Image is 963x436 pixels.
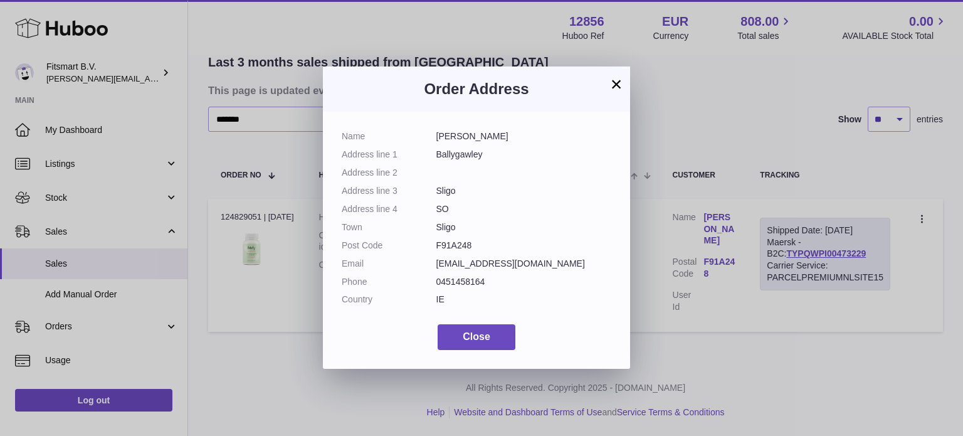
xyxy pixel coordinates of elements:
[436,294,612,306] dd: IE
[436,130,612,142] dd: [PERSON_NAME]
[436,149,612,161] dd: Ballygawley
[436,240,612,252] dd: F91A248
[342,294,436,306] dt: Country
[436,203,612,215] dd: SO
[436,258,612,270] dd: [EMAIL_ADDRESS][DOMAIN_NAME]
[342,258,436,270] dt: Email
[342,185,436,197] dt: Address line 3
[342,221,436,233] dt: Town
[609,77,624,92] button: ×
[342,79,611,99] h3: Order Address
[342,149,436,161] dt: Address line 1
[436,276,612,288] dd: 0451458164
[342,167,436,179] dt: Address line 2
[463,331,490,342] span: Close
[342,240,436,252] dt: Post Code
[436,221,612,233] dd: Sligo
[342,130,436,142] dt: Name
[436,185,612,197] dd: Sligo
[438,324,515,350] button: Close
[342,203,436,215] dt: Address line 4
[342,276,436,288] dt: Phone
